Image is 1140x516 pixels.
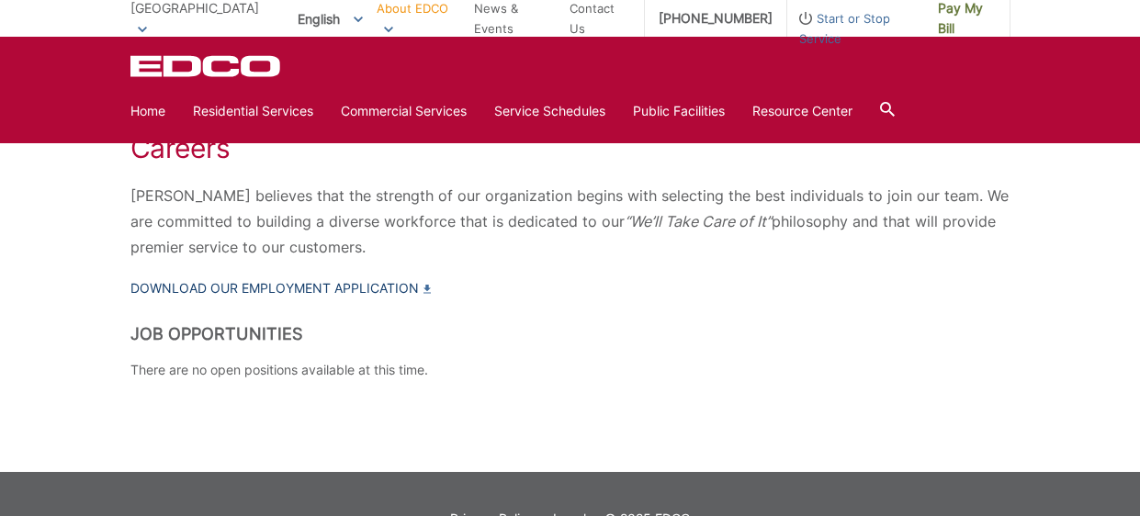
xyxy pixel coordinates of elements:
[341,101,467,121] a: Commercial Services
[130,360,1010,380] p: There are no open positions available at this time.
[130,131,1010,164] h1: Careers
[633,101,725,121] a: Public Facilities
[130,101,165,121] a: Home
[130,183,1010,260] p: [PERSON_NAME] believes that the strength of our organization begins with selecting the best indiv...
[625,212,772,230] em: “We’ll Take Care of It”
[130,278,431,298] a: Download our Employment Application
[494,101,605,121] a: Service Schedules
[752,101,852,121] a: Resource Center
[130,324,1010,344] h2: Job Opportunities
[130,55,283,77] a: EDCD logo. Return to the homepage.
[193,101,313,121] a: Residential Services
[284,4,377,34] span: English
